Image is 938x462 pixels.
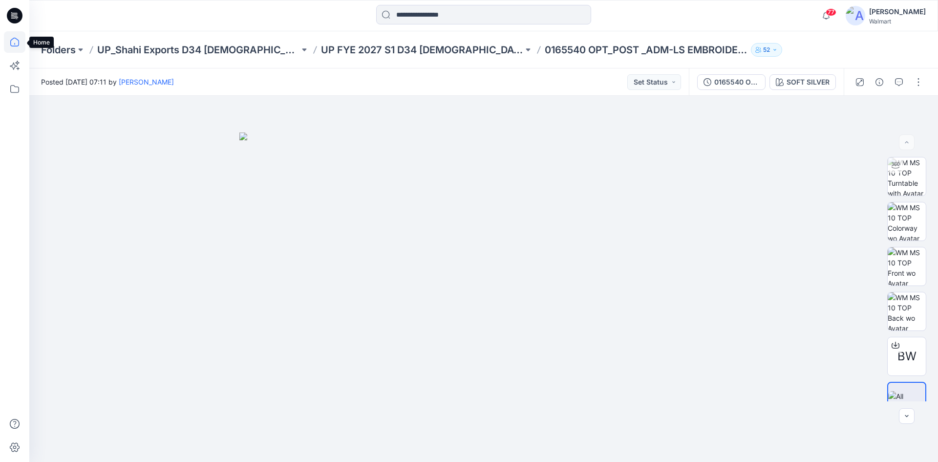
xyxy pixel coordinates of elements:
[869,6,926,18] div: [PERSON_NAME]
[769,74,836,90] button: SOFT SILVER
[697,74,766,90] button: 0165540 OPT_POST _ADM-LS EMBROIDERED YOKE BLOUSE -08-05-2025-AH
[545,43,747,57] p: 0165540 OPT_POST _ADM-LS EMBROIDERED YOKE BLOUSE
[714,77,759,88] div: 0165540 OPT_POST _ADM-LS EMBROIDERED YOKE BLOUSE -08-05-2025-AH
[119,78,174,86] a: [PERSON_NAME]
[888,157,926,196] img: WM MS 10 TOP Turntable with Avatar
[41,43,76,57] a: Folders
[872,74,887,90] button: Details
[751,43,782,57] button: 52
[321,43,523,57] a: UP FYE 2027 S1 D34 [DEMOGRAPHIC_DATA] Woven Tops
[826,8,836,16] span: 77
[846,6,865,25] img: avatar
[787,77,830,88] div: SOFT SILVER
[888,202,926,241] img: WM MS 10 TOP Colorway wo Avatar
[897,348,917,365] span: BW
[869,18,926,25] div: Walmart
[97,43,299,57] a: UP_Shahi Exports D34 [DEMOGRAPHIC_DATA] Tops
[41,77,174,87] span: Posted [DATE] 07:11 by
[888,391,925,412] img: All colorways
[888,247,926,286] img: WM MS 10 TOP Front wo Avatar
[763,44,770,55] p: 52
[888,292,926,330] img: WM MS 10 TOP Back wo Avatar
